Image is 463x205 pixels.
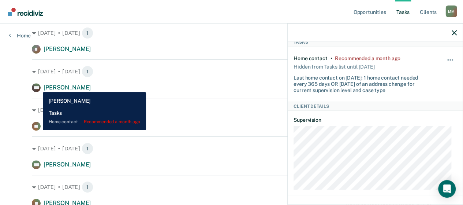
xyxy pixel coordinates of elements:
span: [PERSON_NAME] [44,84,91,91]
a: Home [9,32,31,39]
div: Open Intercom Messenger [438,180,456,198]
img: Recidiviz [8,8,43,16]
span: [PERSON_NAME] [44,45,91,52]
span: 1 [82,104,93,116]
span: [PERSON_NAME] [44,161,91,168]
div: M M [445,6,457,17]
div: [DATE] • [DATE] [32,181,431,193]
div: Tasks [288,37,463,46]
span: [PERSON_NAME] [44,122,91,129]
div: Recommended a month ago [335,55,400,62]
button: Profile dropdown button [445,6,457,17]
div: Home contact [294,55,327,62]
div: Hidden from Tasks list until [DATE] [294,62,374,72]
div: [DATE] • [DATE] [32,104,431,116]
div: • [330,55,332,62]
div: [DATE] • [DATE] [32,27,431,39]
span: 1 [82,181,93,193]
div: [DATE] • [DATE] [32,143,431,154]
div: Last home contact on [DATE]; 1 home contact needed every 365 days OR [DATE] of an address change ... [294,72,430,93]
span: 1 [82,66,93,77]
span: 1 [82,143,93,154]
div: Client Details [288,102,463,111]
div: [DATE] • [DATE] [32,66,431,77]
span: 1 [82,27,93,39]
dt: Supervision [294,117,457,123]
